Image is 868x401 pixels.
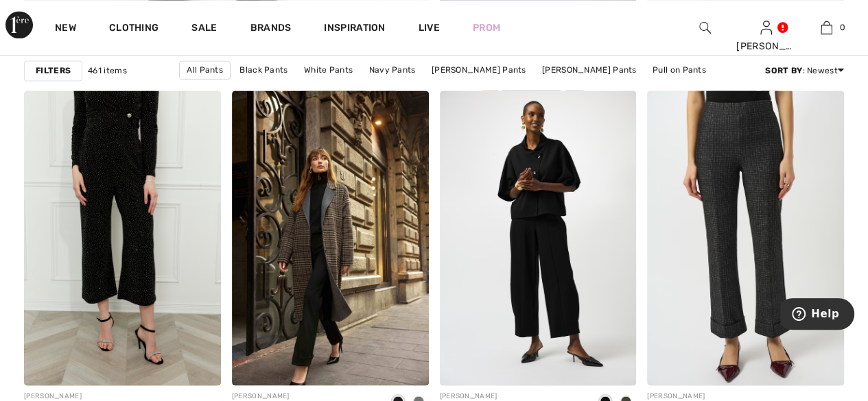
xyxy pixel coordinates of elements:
[454,80,504,97] a: Wide Leg
[5,11,33,38] img: 1ère Avenue
[760,21,772,34] a: Sign In
[646,61,713,79] a: Pull on Pants
[440,391,585,401] div: [PERSON_NAME]
[24,90,221,385] img: Cropped Wide-Leg Trousers Style 259259. Black/Silver
[760,19,772,36] img: My Info
[425,61,533,79] a: [PERSON_NAME] Pants
[473,21,500,35] a: Prom
[839,21,845,34] span: 0
[232,90,429,385] img: Formal Flare Trousers Style 253039. Black
[88,64,127,77] span: 461 items
[232,391,377,401] div: [PERSON_NAME]
[440,90,637,385] img: Heavy Knit Barrel-Leg Pull-On Pants Style 253123. Black
[647,90,844,385] img: Mid-Rise Formal Trousers Style 253109. Black/Grey
[699,19,711,36] img: search the website
[191,22,217,36] a: Sale
[109,22,159,36] a: Clothing
[765,64,844,77] div: : Newest
[362,61,423,79] a: Navy Pants
[297,61,360,79] a: White Pants
[388,80,452,97] a: Straight Leg
[780,298,854,332] iframe: Opens a widget where you can find more information
[55,22,76,36] a: New
[765,66,802,75] strong: Sort By
[36,64,71,77] strong: Filters
[179,60,231,80] a: All Pants
[324,22,385,36] span: Inspiration
[535,61,644,79] a: [PERSON_NAME] Pants
[233,61,294,79] a: Black Pants
[24,391,192,401] div: [PERSON_NAME]
[250,22,292,36] a: Brands
[797,19,856,36] a: 0
[647,391,806,401] div: [PERSON_NAME]
[736,39,796,53] div: [PERSON_NAME]
[821,19,832,36] img: My Bag
[419,21,440,35] a: Live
